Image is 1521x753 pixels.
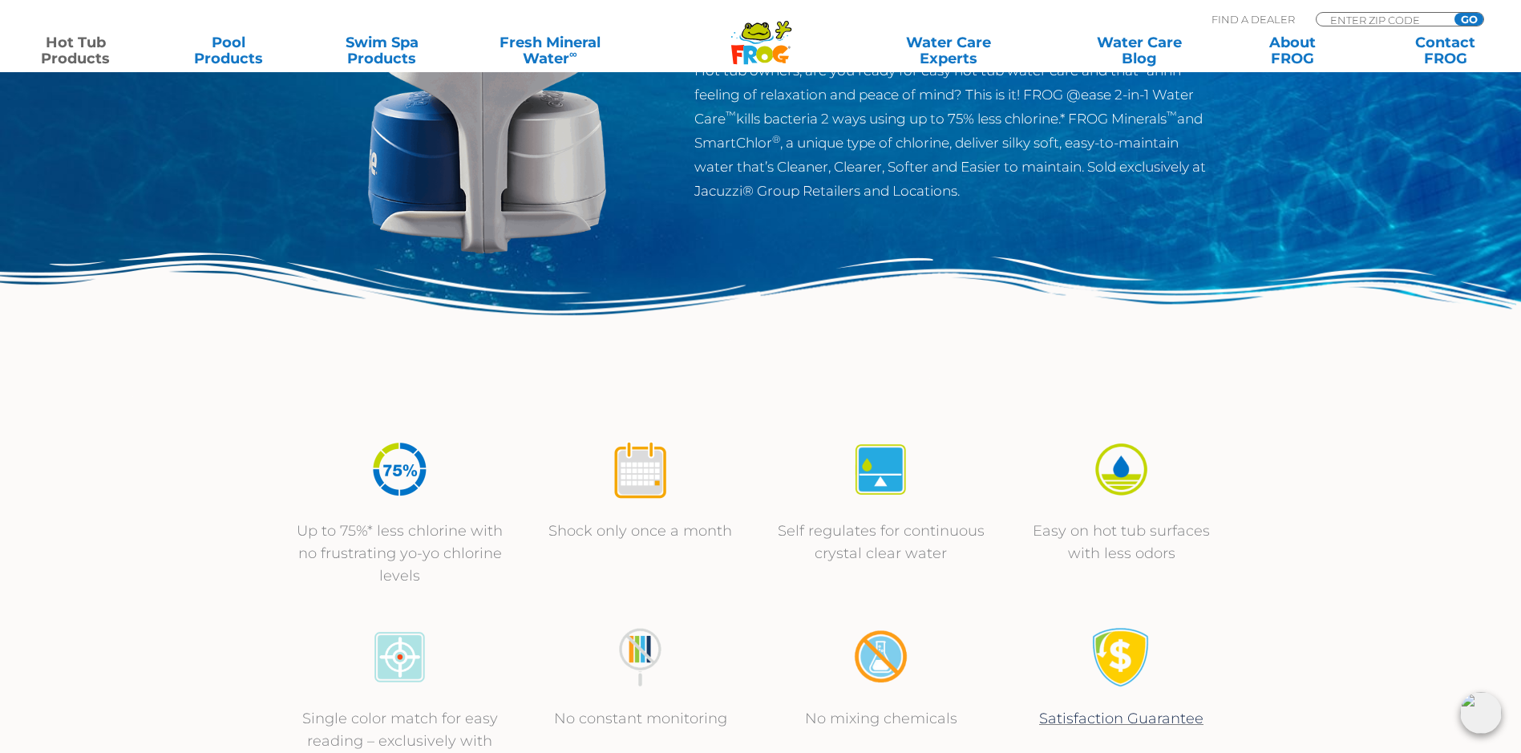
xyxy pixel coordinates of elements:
p: No mixing chemicals [777,707,985,730]
img: icon-atease-color-match [370,627,430,687]
p: Shock only once a month [536,520,745,542]
sup: ™ [726,109,736,121]
a: Swim SpaProducts [322,34,442,67]
sup: ™ [1167,109,1177,121]
p: Hot tub owners, are you ready for easy hot tub water care and that “ahhh” feeling of relaxation a... [694,59,1218,203]
a: Hot TubProducts [16,34,136,67]
img: no-constant-monitoring1 [610,627,670,687]
img: openIcon [1460,692,1502,734]
p: Easy on hot tub surfaces with less odors [1017,520,1226,565]
img: icon-atease-75percent-less [370,439,430,500]
img: icon-atease-shock-once [610,439,670,500]
img: no-mixing1 [851,627,911,687]
img: Satisfaction Guarantee Icon [1091,627,1151,687]
img: icon-atease-self-regulates [851,439,911,500]
p: Up to 75%* less chlorine with no frustrating yo-yo chlorine levels [296,520,504,587]
p: Find A Dealer [1212,12,1295,26]
img: icon-atease-easy-on [1091,439,1151,500]
a: Water CareExperts [852,34,1046,67]
a: Fresh MineralWater∞ [475,34,625,67]
a: AboutFROG [1232,34,1352,67]
a: Satisfaction Guarantee [1039,710,1203,727]
input: Zip Code Form [1329,13,1437,26]
a: Water CareBlog [1079,34,1199,67]
p: Self regulates for continuous crystal clear water [777,520,985,565]
a: ContactFROG [1385,34,1505,67]
a: PoolProducts [169,34,289,67]
sup: ® [772,133,780,145]
sup: ∞ [569,47,577,60]
input: GO [1454,13,1483,26]
p: No constant monitoring [536,707,745,730]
